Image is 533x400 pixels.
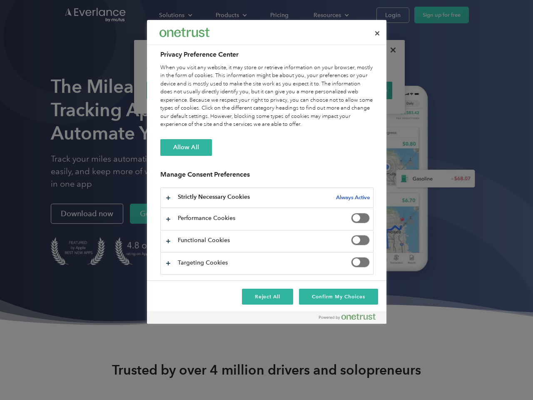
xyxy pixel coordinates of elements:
[319,313,382,324] a: Powered by OneTrust Opens in a new Tab
[242,289,294,305] button: Reject All
[368,24,386,42] button: Close
[160,170,374,183] h3: Manage Consent Preferences
[160,139,212,156] button: Allow All
[160,64,374,129] div: When you visit any website, it may store or retrieve information on your browser, mostly in the f...
[147,20,386,324] div: Preference center
[159,28,209,37] img: Everlance
[159,24,209,41] div: Everlance
[319,313,376,320] img: Powered by OneTrust Opens in a new Tab
[147,20,386,324] div: Privacy Preference Center
[299,289,378,305] button: Confirm My Choices
[160,50,374,60] h2: Privacy Preference Center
